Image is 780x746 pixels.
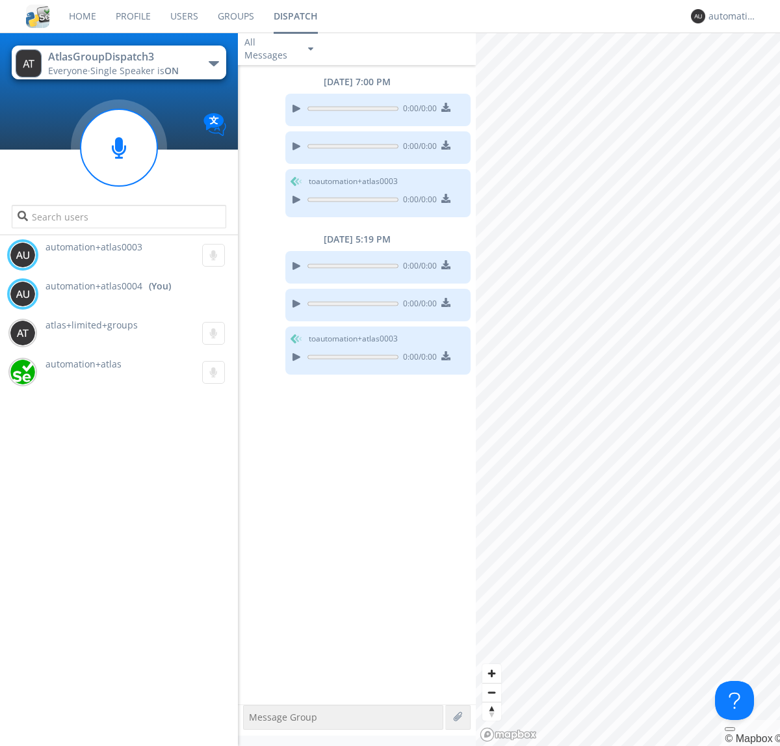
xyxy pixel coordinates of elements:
span: 0:00 / 0:00 [398,103,437,117]
span: automation+atlas0004 [45,280,142,293]
img: d2d01cd9b4174d08988066c6d424eccd [10,359,36,385]
img: cddb5a64eb264b2086981ab96f4c1ba7 [26,5,49,28]
div: automation+atlas0004 [708,10,757,23]
span: 0:00 / 0:00 [398,194,437,208]
span: 0:00 / 0:00 [398,298,437,312]
button: Zoom out [482,683,501,702]
img: 373638.png [10,320,36,346]
div: (You) [149,280,171,293]
span: Single Speaker is [90,64,179,77]
span: automation+atlas [45,358,122,370]
div: All Messages [244,36,296,62]
img: download media button [441,260,450,269]
img: download media button [441,298,450,307]
span: 0:00 / 0:00 [398,140,437,155]
a: Mapbox [725,733,772,744]
span: 0:00 / 0:00 [398,351,437,366]
button: AtlasGroupDispatch3Everyone·Single Speaker isON [12,46,226,79]
img: 373638.png [10,242,36,268]
span: 0:00 / 0:00 [398,260,437,274]
iframe: Toggle Customer Support [715,681,754,720]
a: Mapbox logo [480,727,537,742]
button: Reset bearing to north [482,702,501,721]
span: to automation+atlas0003 [309,176,398,187]
img: 373638.png [16,49,42,77]
img: caret-down-sm.svg [308,47,313,51]
input: Search users [12,205,226,228]
span: automation+atlas0003 [45,241,142,253]
img: download media button [441,140,450,150]
img: Translation enabled [203,113,226,136]
span: ON [164,64,179,77]
div: [DATE] 7:00 PM [238,75,476,88]
div: [DATE] 5:19 PM [238,233,476,246]
img: download media button [441,103,450,112]
img: 373638.png [691,9,705,23]
span: to automation+atlas0003 [309,333,398,345]
button: Toggle attribution [725,727,735,731]
div: AtlasGroupDispatch3 [48,49,194,64]
img: download media button [441,351,450,360]
span: atlas+limited+groups [45,319,138,331]
button: Zoom in [482,664,501,683]
div: Everyone · [48,64,194,77]
img: 373638.png [10,281,36,307]
img: download media button [441,194,450,203]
